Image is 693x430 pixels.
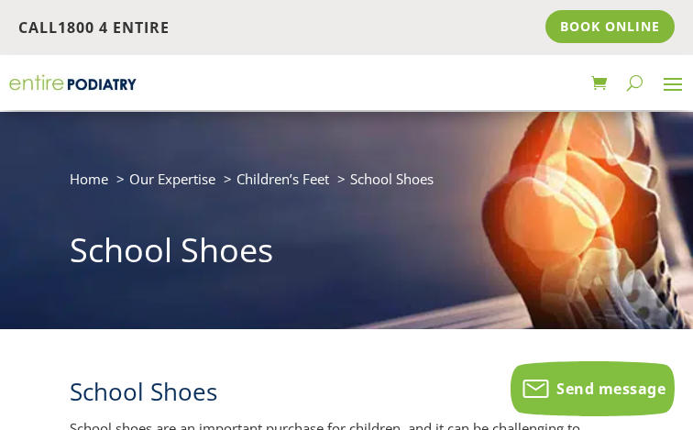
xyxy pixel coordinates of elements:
[545,10,675,43] a: Book Online
[58,17,170,38] a: 1800 4 ENTIRE
[556,379,665,399] span: Send message
[70,227,624,282] h1: School Shoes
[129,170,215,188] a: Our Expertise
[18,17,346,40] p: Call
[350,170,434,188] span: School Shoes
[511,361,675,416] button: Send message
[70,167,624,204] nav: breadcrumb
[70,375,624,417] h2: School Shoes
[236,170,329,188] a: Children’s Feet
[70,170,108,188] a: Home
